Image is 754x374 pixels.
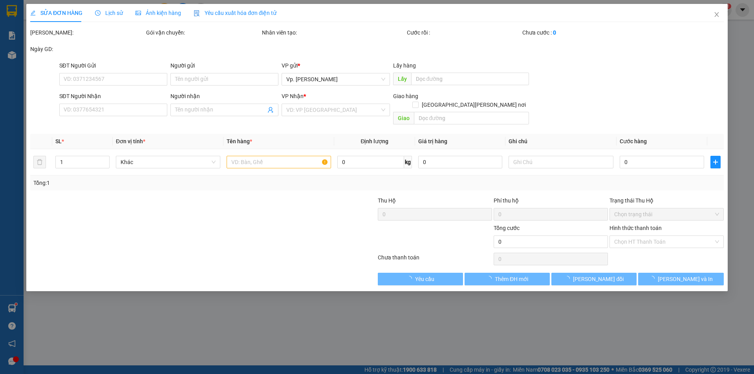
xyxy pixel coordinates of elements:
[30,10,82,16] span: SỬA ĐƠN HÀNG
[170,92,278,100] div: Người nhận
[59,92,167,100] div: SĐT Người Nhận
[404,156,412,168] span: kg
[649,276,658,281] span: loading
[506,134,617,149] th: Ghi chú
[614,208,719,220] span: Chọn trạng thái
[287,73,385,85] span: Vp. Phan Rang
[227,138,252,144] span: Tên hàng
[30,10,36,16] span: edit
[419,100,529,109] span: [GEOGRAPHIC_DATA][PERSON_NAME] nơi
[393,93,418,99] span: Giao hàng
[393,73,411,85] span: Lấy
[494,225,520,231] span: Tổng cước
[170,61,278,70] div: Người gửi
[227,156,331,168] input: VD: Bàn, Ghế
[282,61,390,70] div: VP gửi
[121,156,216,168] span: Khác
[378,273,463,285] button: Yêu cầu
[495,275,528,283] span: Thêm ĐH mới
[414,112,529,124] input: Dọc đường
[407,28,521,37] div: Cước rồi :
[59,61,167,70] div: SĐT Người Gửi
[268,107,274,113] span: user-add
[465,273,550,285] button: Thêm ĐH mới
[262,28,405,37] div: Nhân viên tạo:
[393,62,416,69] span: Lấy hàng
[706,4,728,26] button: Close
[406,276,415,281] span: loading
[378,197,396,204] span: Thu Hộ
[620,138,647,144] span: Cước hàng
[146,28,260,37] div: Gói vận chuyển:
[135,10,181,16] span: Ảnh kiện hàng
[393,112,414,124] span: Giao
[494,196,608,208] div: Phí thu hộ
[553,29,556,36] b: 0
[710,156,721,168] button: plus
[30,28,145,37] div: [PERSON_NAME]:
[565,276,573,281] span: loading
[639,273,724,285] button: [PERSON_NAME] và In
[282,93,304,99] span: VP Nhận
[711,159,720,165] span: plus
[609,225,662,231] label: Hình thức thanh toán
[361,138,389,144] span: Định lượng
[33,179,291,187] div: Tổng: 1
[95,10,123,16] span: Lịch sử
[658,275,713,283] span: [PERSON_NAME] và In
[55,138,62,144] span: SL
[30,45,145,53] div: Ngày GD:
[551,273,637,285] button: [PERSON_NAME] đổi
[377,253,493,267] div: Chưa thanh toán
[573,275,624,283] span: [PERSON_NAME] đổi
[509,156,613,168] input: Ghi Chú
[418,138,447,144] span: Giá trị hàng
[194,10,200,16] img: icon
[411,73,529,85] input: Dọc đường
[116,138,145,144] span: Đơn vị tính
[609,196,724,205] div: Trạng thái Thu Hộ
[135,10,141,16] span: picture
[523,28,637,37] div: Chưa cước :
[714,11,720,18] span: close
[486,276,495,281] span: loading
[95,10,101,16] span: clock-circle
[415,275,434,283] span: Yêu cầu
[33,156,46,168] button: delete
[194,10,276,16] span: Yêu cầu xuất hóa đơn điện tử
